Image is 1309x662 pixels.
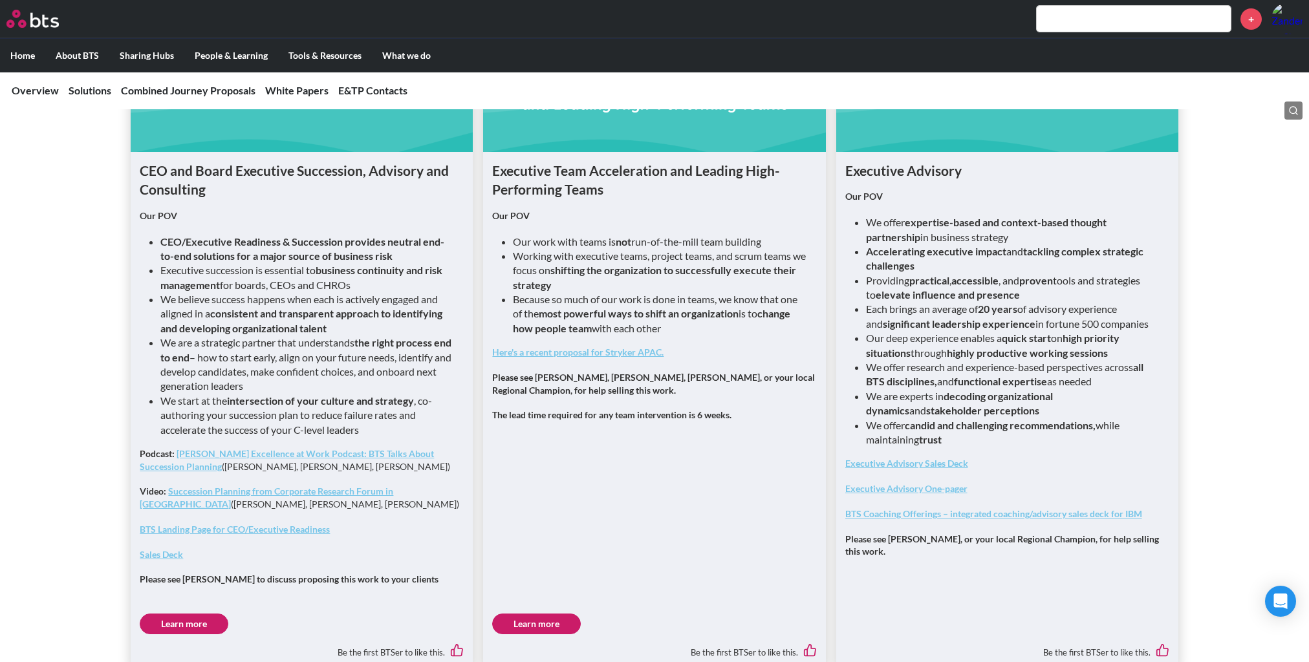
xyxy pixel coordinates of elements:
strong: highly productive working sessions [947,347,1108,359]
li: Providing , , and tools and strategies to [866,273,1159,303]
p: ([PERSON_NAME], [PERSON_NAME], [PERSON_NAME]) [140,447,464,473]
strong: expertise-based and context-based [905,216,1068,228]
a: [PERSON_NAME] Excellence at Work Podcast: BTS Talks About Succession Planning [140,448,434,472]
a: Combined Journey Proposals [121,84,255,96]
a: Solutions [69,84,111,96]
strong: Please see [PERSON_NAME], or your local Regional Champion, for help selling this work. [845,533,1159,557]
strong: thought partnership [866,216,1107,242]
li: Working with executive teams, project teams, and scrum teams we focus on [513,249,806,292]
li: We offer research and experience-based perspectives across and as needed [866,360,1159,389]
strong: decoding organizational dynamics [866,390,1053,416]
a: + [1240,8,1262,30]
strong: Video: [140,486,166,496]
strong: proven [1019,274,1053,286]
strong: high priority situations [866,332,1120,358]
strong: Podcast: [140,448,175,459]
strong: executive impact [927,245,1006,257]
strong: intersection of your culture and strategy [227,394,414,407]
li: We are experts in and [866,389,1159,418]
h1: Executive Team Acceleration and Leading High-Performing Teams [492,161,816,199]
strong: Please see [PERSON_NAME], [PERSON_NAME], [PERSON_NAME], or your local Regional Champion, for help... [492,372,815,396]
a: Profile [1271,3,1303,34]
strong: business continuity and risk management [160,264,442,290]
a: Go home [6,10,83,28]
li: We start at the , co-authoring your succession plan to reduce failure rates and accelerate the su... [160,394,453,437]
strong: functional expertise [954,375,1047,387]
strong: Our POV [140,210,177,221]
strong: shifting the organization to successfully execute their strategy [513,264,796,290]
li: We offer in business strategy [866,215,1159,244]
li: Executive succession is essential to for boards, CEOs and CHROs [160,263,453,292]
strong: trust [919,433,942,445]
strong: stakeholder perceptions [926,404,1039,416]
a: Executive Advisory One-pager [845,483,968,494]
a: Executive Advisory Sales Deck [845,458,968,469]
strong: Please see [PERSON_NAME] to discuss proposing this work to your clients [140,573,438,584]
a: White Papers [265,84,329,96]
a: Here's a recent proposal for Stryker APAC. [492,347,664,358]
a: E&TP Contacts [338,84,407,96]
strong: change how people team [513,307,790,334]
img: Zander Ross [1271,3,1303,34]
strong: consistent and transparent approach to identifying and developing organizational talent [160,307,442,334]
label: Tools & Resources [278,39,372,72]
li: We believe success happens when each is actively engaged and aligned in a [160,292,453,336]
strong: accessible [951,274,999,286]
a: Succession Planning from Corporate Research Forum in [GEOGRAPHIC_DATA] [140,486,393,509]
li: and [866,244,1159,273]
strong: practical [909,274,949,286]
strong: candid and challenging recommendations, [905,419,1096,431]
strong: CEO/Executive Readiness & Succession provides neutral end-to-end solutions for a major source of ... [160,235,444,262]
h1: Executive Advisory [845,161,1169,180]
a: Learn more [140,614,228,634]
strong: not [616,235,631,248]
strong: 20 years [978,303,1017,315]
label: Sharing Hubs [109,39,184,72]
img: BTS Logo [6,10,59,28]
div: Be the first BTSer to like this. [845,634,1169,661]
li: Each brings an average of of advisory experience and in fortune 500 companies [866,302,1159,331]
p: ([PERSON_NAME], [PERSON_NAME], [PERSON_NAME]) [140,485,464,510]
a: Sales Deck [140,549,183,560]
a: Overview [12,84,59,96]
strong: the right process end to end [160,336,451,363]
a: BTS Coaching Offerings – integrated coaching/advisory sales deck for IBM [845,508,1142,519]
div: Be the first BTSer to like this. [492,634,816,661]
label: About BTS [45,39,109,72]
strong: elevate influence and presence [876,288,1020,301]
li: Because so much of our work is done in teams, we know that one of the is to with each other [513,292,806,336]
strong: most powerful ways to shift an organization [539,307,739,319]
strong: significant leadership experience [883,317,1035,330]
a: Learn more [492,614,581,634]
li: We offer while maintaining [866,418,1159,447]
li: Our work with teams is run-of-the-mill team building [513,235,806,249]
h1: CEO and Board Executive Succession, Advisory and Consulting [140,161,464,199]
strong: The lead time required for any team intervention is 6 weeks. [492,409,731,420]
strong: Accelerating [866,245,925,257]
label: People & Learning [184,39,278,72]
li: Our deep experience enables a on through [866,331,1159,360]
div: Be the first BTSer to like this. [140,634,464,661]
li: We are a strategic partner that understands – how to start early, align on your future needs, ide... [160,336,453,394]
strong: Our POV [492,210,530,221]
strong: quick start [1002,332,1051,344]
div: Open Intercom Messenger [1265,586,1296,617]
strong: Our POV [845,191,883,202]
label: What we do [372,39,441,72]
a: BTS Landing Page for CEO/Executive Readiness [140,524,330,535]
